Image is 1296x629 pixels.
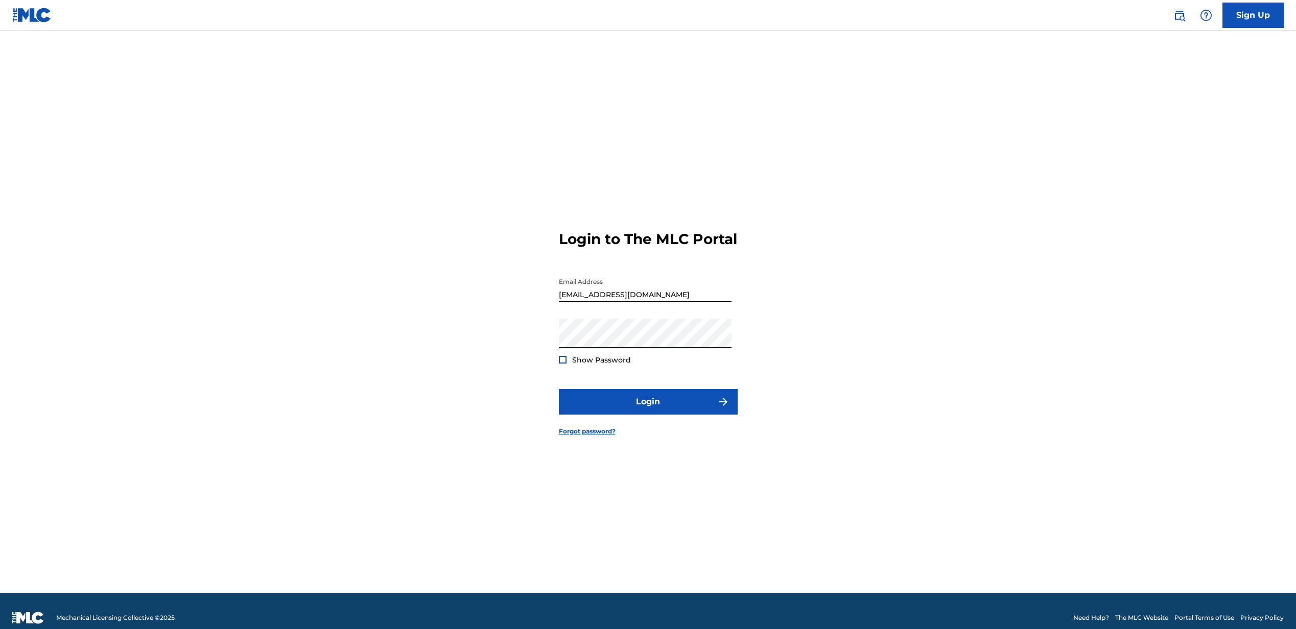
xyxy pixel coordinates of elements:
[559,230,737,248] h3: Login to The MLC Portal
[559,389,738,415] button: Login
[1169,5,1190,26] a: Public Search
[1115,613,1168,622] a: The MLC Website
[572,355,631,365] span: Show Password
[559,427,616,436] a: Forgot password?
[1073,613,1109,622] a: Need Help?
[1174,613,1234,622] a: Portal Terms of Use
[12,612,44,624] img: logo
[1173,9,1186,21] img: search
[1240,613,1284,622] a: Privacy Policy
[1222,3,1284,28] a: Sign Up
[1196,5,1216,26] div: Help
[12,8,52,22] img: MLC Logo
[717,396,729,408] img: f7272a7cc735f4ea7f67.svg
[1200,9,1212,21] img: help
[56,613,175,622] span: Mechanical Licensing Collective © 2025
